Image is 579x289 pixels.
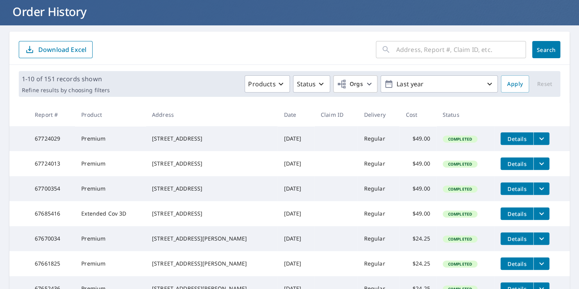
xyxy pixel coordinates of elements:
span: Details [505,160,529,168]
button: Download Excel [19,41,93,58]
span: Completed [443,186,477,192]
td: 67700354 [29,176,75,201]
td: Regular [357,176,399,201]
td: Regular [357,251,399,276]
span: Completed [443,161,477,167]
button: Status [293,75,330,93]
p: Status [297,79,316,89]
td: [DATE] [277,176,314,201]
th: Claim ID [315,103,358,126]
button: detailsBtn-67724029 [500,132,533,145]
span: Orgs [337,79,363,89]
div: [STREET_ADDRESS] [152,210,272,218]
span: Apply [507,79,523,89]
td: [DATE] [277,151,314,176]
td: Premium [75,226,146,251]
span: Details [505,260,529,268]
button: filesDropdownBtn-67685416 [533,207,549,220]
td: $49.00 [399,151,436,176]
td: Regular [357,151,399,176]
div: [STREET_ADDRESS] [152,160,272,168]
button: filesDropdownBtn-67670034 [533,232,549,245]
div: [STREET_ADDRESS][PERSON_NAME] [152,260,272,268]
td: Premium [75,126,146,151]
div: [STREET_ADDRESS] [152,185,272,193]
p: Download Excel [38,45,86,54]
button: filesDropdownBtn-67700354 [533,182,549,195]
div: [STREET_ADDRESS] [152,135,272,143]
td: $24.25 [399,251,436,276]
button: filesDropdownBtn-67724013 [533,157,549,170]
p: 1-10 of 151 records shown [22,74,110,84]
td: Regular [357,126,399,151]
th: Product [75,103,146,126]
button: detailsBtn-67700354 [500,182,533,195]
p: Refine results by choosing filters [22,87,110,94]
button: Products [245,75,290,93]
td: Premium [75,251,146,276]
th: Address [146,103,278,126]
td: 67724029 [29,126,75,151]
th: Delivery [357,103,399,126]
button: filesDropdownBtn-67724029 [533,132,549,145]
button: Last year [381,75,498,93]
button: filesDropdownBtn-67661825 [533,257,549,270]
td: Extended Cov 3D [75,201,146,226]
td: 67724013 [29,151,75,176]
th: Status [436,103,495,126]
td: Premium [75,176,146,201]
span: Completed [443,236,477,242]
th: Cost [399,103,436,126]
td: 67685416 [29,201,75,226]
span: Details [505,135,529,143]
td: $49.00 [399,176,436,201]
td: $49.00 [399,201,436,226]
td: Regular [357,226,399,251]
th: Report # [29,103,75,126]
button: Search [532,41,560,58]
button: detailsBtn-67670034 [500,232,533,245]
td: 67670034 [29,226,75,251]
span: Details [505,235,529,243]
p: Products [248,79,275,89]
span: Completed [443,261,477,267]
td: [DATE] [277,251,314,276]
button: detailsBtn-67685416 [500,207,533,220]
td: $24.25 [399,226,436,251]
td: [DATE] [277,126,314,151]
th: Date [277,103,314,126]
td: $49.00 [399,126,436,151]
h1: Order History [9,4,570,20]
td: [DATE] [277,201,314,226]
div: [STREET_ADDRESS][PERSON_NAME] [152,235,272,243]
td: [DATE] [277,226,314,251]
span: Details [505,185,529,193]
span: Search [538,46,554,54]
span: Completed [443,211,477,217]
button: detailsBtn-67724013 [500,157,533,170]
button: detailsBtn-67661825 [500,257,533,270]
button: Apply [501,75,529,93]
td: Premium [75,151,146,176]
button: Orgs [333,75,377,93]
input: Address, Report #, Claim ID, etc. [396,39,526,61]
span: Completed [443,136,477,142]
td: 67661825 [29,251,75,276]
p: Last year [393,77,485,91]
span: Details [505,210,529,218]
td: Regular [357,201,399,226]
